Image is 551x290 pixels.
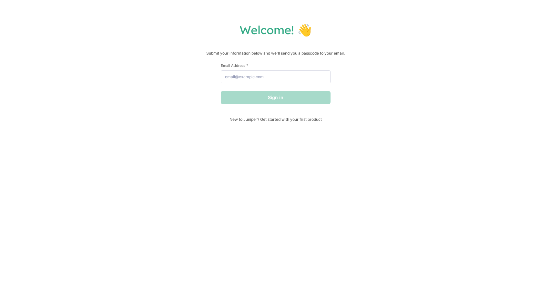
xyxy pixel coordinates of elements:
[221,70,331,83] input: email@example.com
[6,50,545,57] p: Submit your information below and we'll send you a passcode to your email.
[221,63,331,68] label: Email Address
[6,23,545,37] h1: Welcome! 👋
[221,117,331,122] span: New to Juniper? Get started with your first product
[246,63,248,68] span: This field is required.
